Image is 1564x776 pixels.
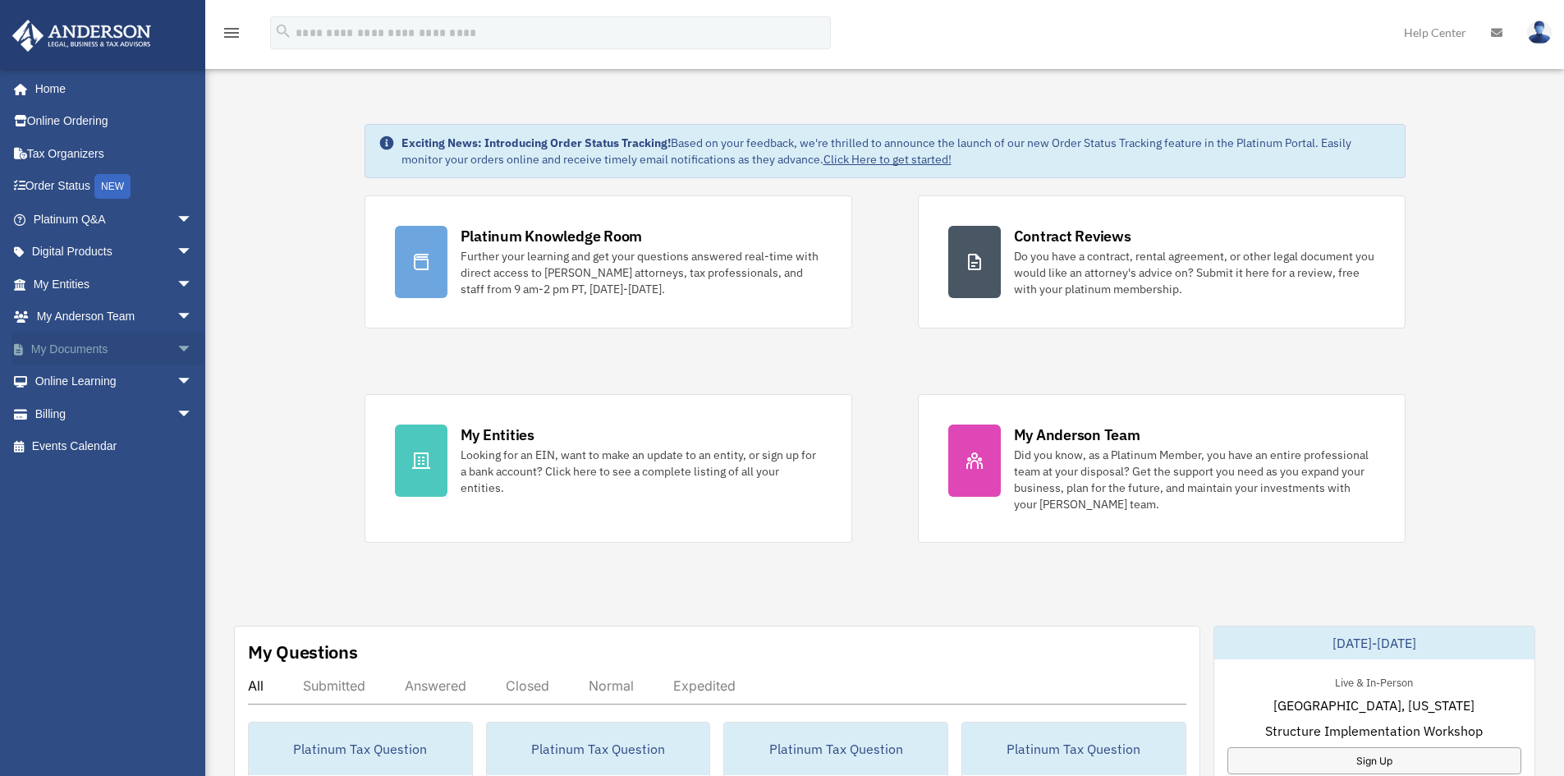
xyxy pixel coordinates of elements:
img: User Pic [1527,21,1552,44]
div: My Anderson Team [1014,425,1140,445]
div: Closed [506,677,549,694]
a: My Documentsarrow_drop_down [11,333,218,365]
a: Platinum Q&Aarrow_drop_down [11,203,218,236]
a: Digital Productsarrow_drop_down [11,236,218,269]
div: Based on your feedback, we're thrilled to announce the launch of our new Order Status Tracking fe... [401,135,1392,168]
a: Sign Up [1227,747,1521,774]
a: Online Ordering [11,105,218,138]
a: Order StatusNEW [11,170,218,204]
a: My Anderson Teamarrow_drop_down [11,301,218,333]
a: Home [11,72,209,105]
span: arrow_drop_down [177,333,209,366]
div: Platinum Tax Question [962,723,1186,775]
div: Answered [405,677,466,694]
a: My Anderson Team Did you know, as a Platinum Member, you have an entire professional team at your... [918,394,1406,543]
div: Normal [589,677,634,694]
a: Online Learningarrow_drop_down [11,365,218,398]
div: Live & In-Person [1322,673,1426,690]
span: arrow_drop_down [177,203,209,236]
div: Looking for an EIN, want to make an update to an entity, or sign up for a bank account? Click her... [461,447,822,496]
i: menu [222,23,241,43]
a: Events Calendar [11,430,218,463]
a: menu [222,29,241,43]
span: Structure Implementation Workshop [1265,721,1483,741]
div: Do you have a contract, rental agreement, or other legal document you would like an attorney's ad... [1014,248,1375,297]
div: Further your learning and get your questions answered real-time with direct access to [PERSON_NAM... [461,248,822,297]
div: Platinum Tax Question [249,723,472,775]
div: Did you know, as a Platinum Member, you have an entire professional team at your disposal? Get th... [1014,447,1375,512]
a: Tax Organizers [11,137,218,170]
div: Platinum Tax Question [487,723,710,775]
a: Click Here to get started! [823,152,952,167]
span: [GEOGRAPHIC_DATA], [US_STATE] [1273,696,1475,715]
a: Contract Reviews Do you have a contract, rental agreement, or other legal document you would like... [918,195,1406,328]
a: My Entitiesarrow_drop_down [11,268,218,301]
a: Billingarrow_drop_down [11,397,218,430]
span: arrow_drop_down [177,301,209,334]
div: Platinum Tax Question [724,723,947,775]
span: arrow_drop_down [177,397,209,431]
span: arrow_drop_down [177,236,209,269]
span: arrow_drop_down [177,268,209,301]
a: My Entities Looking for an EIN, want to make an update to an entity, or sign up for a bank accoun... [365,394,852,543]
a: Platinum Knowledge Room Further your learning and get your questions answered real-time with dire... [365,195,852,328]
div: Submitted [303,677,365,694]
div: Contract Reviews [1014,226,1131,246]
div: [DATE]-[DATE] [1214,627,1534,659]
span: arrow_drop_down [177,365,209,399]
div: My Questions [248,640,358,664]
img: Anderson Advisors Platinum Portal [7,20,156,52]
div: My Entities [461,425,534,445]
div: NEW [94,174,131,199]
div: Expedited [673,677,736,694]
i: search [274,22,292,40]
strong: Exciting News: Introducing Order Status Tracking! [401,135,671,150]
div: Platinum Knowledge Room [461,226,643,246]
div: All [248,677,264,694]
